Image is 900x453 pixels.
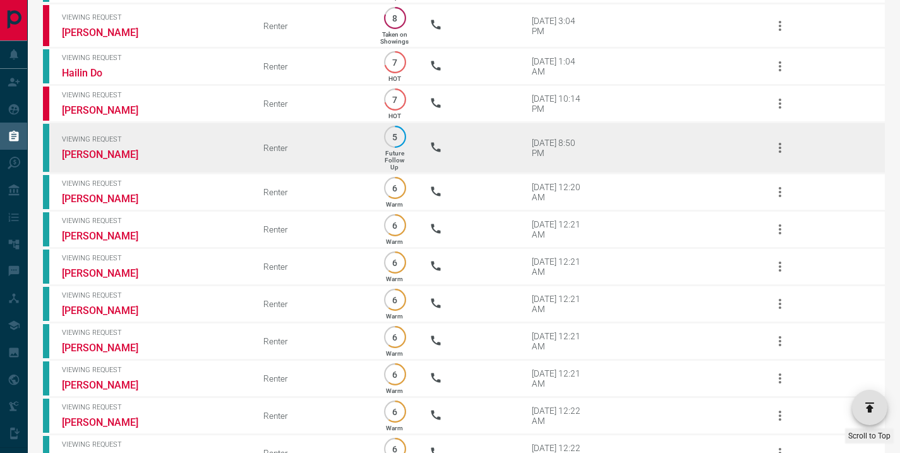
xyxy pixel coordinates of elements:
a: [PERSON_NAME] [62,148,157,160]
span: Viewing Request [62,291,244,299]
p: 6 [390,295,400,305]
div: [DATE] 12:21 AM [532,331,585,351]
p: HOT [388,75,401,82]
p: Warm [386,201,403,208]
p: 6 [390,220,400,230]
div: [DATE] 12:22 AM [532,406,585,426]
div: [DATE] 12:20 AM [532,182,585,202]
div: [DATE] 12:21 AM [532,294,585,314]
span: Viewing Request [62,329,244,337]
div: condos.ca [43,250,49,284]
div: Renter [263,61,360,71]
p: 6 [390,407,400,416]
p: Warm [386,350,403,357]
span: Viewing Request [62,54,244,62]
div: Renter [263,99,360,109]
div: Renter [263,143,360,153]
p: 6 [390,183,400,193]
p: Warm [386,425,403,432]
span: Viewing Request [62,366,244,374]
p: Warm [386,275,403,282]
div: [DATE] 1:04 AM [532,56,585,76]
p: Warm [386,238,403,245]
div: condos.ca [43,124,49,172]
p: 7 [390,95,400,104]
span: Viewing Request [62,440,244,449]
a: [PERSON_NAME] [62,193,157,205]
a: [PERSON_NAME] [62,379,157,391]
div: Renter [263,187,360,197]
div: condos.ca [43,212,49,246]
div: [DATE] 3:04 PM [532,16,585,36]
span: Viewing Request [62,403,244,411]
span: Scroll to Top [848,432,891,440]
div: Renter [263,336,360,346]
div: property.ca [43,87,49,121]
a: [PERSON_NAME] [62,27,157,39]
div: condos.ca [43,287,49,321]
span: Viewing Request [62,135,244,143]
p: 8 [390,13,400,23]
p: 5 [390,132,400,142]
p: 6 [390,332,400,342]
div: [DATE] 10:14 PM [532,94,585,114]
div: Renter [263,262,360,272]
p: Warm [386,313,403,320]
div: condos.ca [43,399,49,433]
p: Warm [386,387,403,394]
p: HOT [388,112,401,119]
p: 6 [390,370,400,379]
div: condos.ca [43,361,49,396]
div: [DATE] 12:21 AM [532,257,585,277]
div: Renter [263,224,360,234]
a: [PERSON_NAME] [62,230,157,242]
a: Hailin Do [62,67,157,79]
div: [DATE] 8:50 PM [532,138,585,158]
div: property.ca [43,5,49,46]
div: condos.ca [43,324,49,358]
p: Future Follow Up [385,150,404,171]
div: [DATE] 12:21 AM [532,368,585,389]
div: Renter [263,299,360,309]
div: Renter [263,411,360,421]
span: Viewing Request [62,91,244,99]
p: Taken on Showings [380,31,409,45]
a: [PERSON_NAME] [62,267,157,279]
a: [PERSON_NAME] [62,342,157,354]
div: Renter [263,21,360,31]
span: Viewing Request [62,254,244,262]
div: condos.ca [43,175,49,209]
div: Renter [263,373,360,384]
span: Viewing Request [62,179,244,188]
div: [DATE] 12:21 AM [532,219,585,239]
a: [PERSON_NAME] [62,104,157,116]
div: condos.ca [43,49,49,83]
a: [PERSON_NAME] [62,416,157,428]
p: 7 [390,57,400,67]
p: 6 [390,258,400,267]
span: Viewing Request [62,217,244,225]
span: Viewing Request [62,13,244,21]
a: [PERSON_NAME] [62,305,157,317]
